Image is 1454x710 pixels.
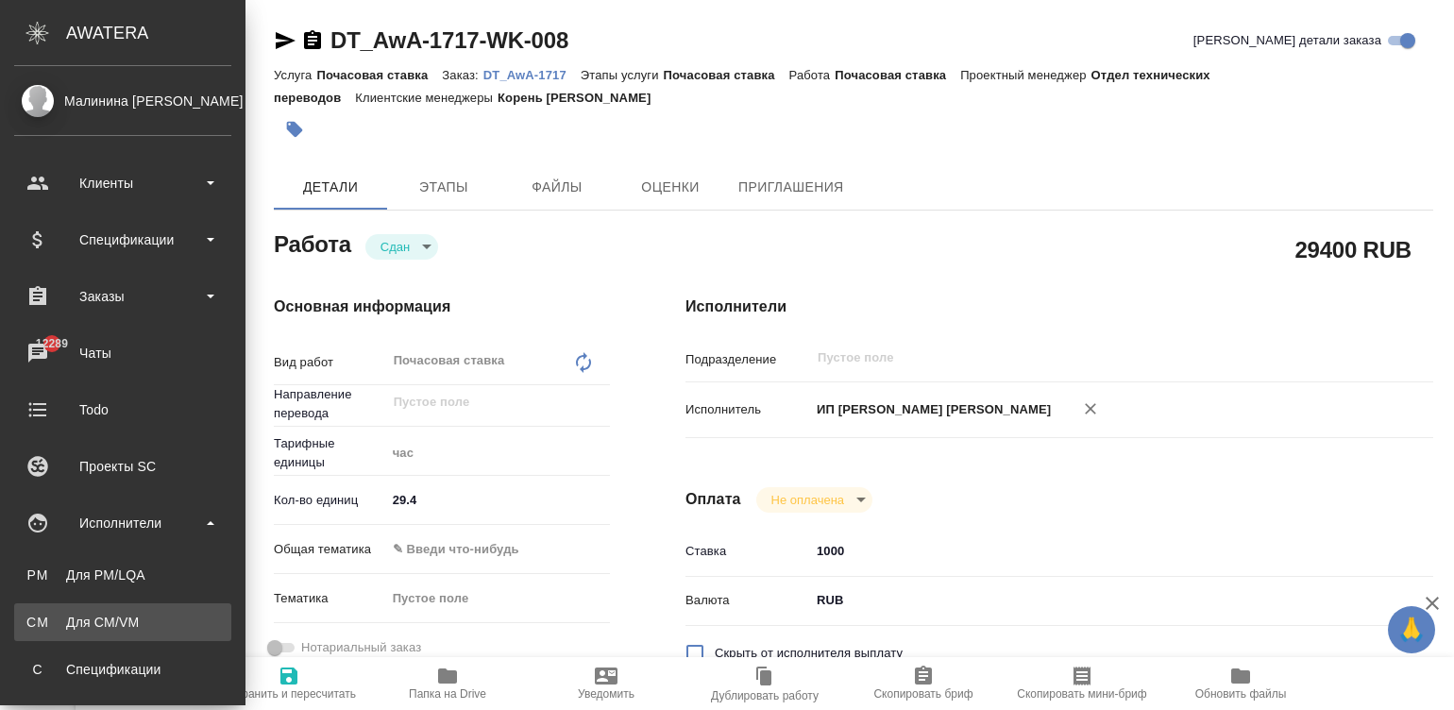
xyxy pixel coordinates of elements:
[810,584,1371,617] div: RUB
[222,687,356,701] span: Сохранить и пересчитать
[5,443,241,490] a: Проекты SC
[1193,31,1381,50] span: [PERSON_NAME] детали заказа
[789,68,836,82] p: Работа
[960,68,1090,82] p: Проектный менеджер
[5,386,241,433] a: Todo
[1388,606,1435,653] button: 🙏
[14,396,231,424] div: Todo
[1003,657,1161,710] button: Скопировать мини-бриф
[1195,687,1287,701] span: Обновить файлы
[274,491,386,510] p: Кол-во единиц
[368,657,527,710] button: Папка на Drive
[14,651,231,688] a: ССпецификации
[738,176,844,199] span: Приглашения
[25,334,79,353] span: 12289
[330,27,568,53] a: DT_AwA-1717-WK-008
[14,226,231,254] div: Спецификации
[581,68,664,82] p: Этапы услуги
[24,566,222,584] div: Для PM/LQA
[1294,233,1412,265] h2: 29400 RUB
[365,234,438,260] div: Сдан
[274,29,296,52] button: Скопировать ссылку для ЯМессенджера
[756,487,872,513] div: Сдан
[386,583,610,615] div: Пустое поле
[393,540,587,559] div: ✎ Введи что-нибудь
[766,492,850,508] button: Не оплачена
[873,687,972,701] span: Скопировать бриф
[409,687,486,701] span: Папка на Drive
[810,400,1051,419] p: ИП [PERSON_NAME] [PERSON_NAME]
[1017,687,1146,701] span: Скопировать мини-бриф
[392,391,566,414] input: Пустое поле
[386,533,610,566] div: ✎ Введи что-нибудь
[274,385,386,423] p: Направление перевода
[285,176,376,199] span: Детали
[578,687,634,701] span: Уведомить
[685,657,844,710] button: Дублировать работу
[274,226,351,260] h2: Работа
[685,350,810,369] p: Подразделение
[715,644,903,663] span: Скрыть от исполнителя выплату
[14,169,231,197] div: Клиенты
[483,68,581,82] p: DT_AwA-1717
[274,434,386,472] p: Тарифные единицы
[483,66,581,82] a: DT_AwA-1717
[386,486,610,514] input: ✎ Введи что-нибудь
[685,591,810,610] p: Валюта
[5,330,241,377] a: 12289Чаты
[835,68,960,82] p: Почасовая ставка
[512,176,602,199] span: Файлы
[625,176,716,199] span: Оценки
[398,176,489,199] span: Этапы
[14,509,231,537] div: Исполнители
[685,400,810,419] p: Исполнитель
[810,537,1371,565] input: ✎ Введи что-нибудь
[274,68,316,82] p: Услуга
[711,689,819,702] span: Дублировать работу
[274,540,386,559] p: Общая тематика
[301,29,324,52] button: Скопировать ссылку
[14,603,231,641] a: CMДля CM/VM
[685,488,741,511] h4: Оплата
[527,657,685,710] button: Уведомить
[24,613,222,632] div: Для CM/VM
[24,660,222,679] div: Спецификации
[274,68,1210,105] p: Отдел технических переводов
[386,437,610,469] div: час
[274,353,386,372] p: Вид работ
[210,657,368,710] button: Сохранить и пересчитать
[393,589,587,608] div: Пустое поле
[66,14,245,52] div: AWATERA
[14,556,231,594] a: PMДля PM/LQA
[685,542,810,561] p: Ставка
[274,589,386,608] p: Тематика
[301,638,421,657] span: Нотариальный заказ
[1070,388,1111,430] button: Удалить исполнителя
[442,68,482,82] p: Заказ:
[685,296,1433,318] h4: Исполнители
[316,68,442,82] p: Почасовая ставка
[498,91,665,105] p: Корень [PERSON_NAME]
[816,347,1327,369] input: Пустое поле
[355,91,498,105] p: Клиентские менеджеры
[274,109,315,150] button: Добавить тэг
[844,657,1003,710] button: Скопировать бриф
[664,68,789,82] p: Почасовая ставка
[375,239,415,255] button: Сдан
[14,91,231,111] div: Малинина [PERSON_NAME]
[1161,657,1320,710] button: Обновить файлы
[14,282,231,311] div: Заказы
[274,296,610,318] h4: Основная информация
[14,452,231,481] div: Проекты SC
[1395,610,1428,650] span: 🙏
[14,339,231,367] div: Чаты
